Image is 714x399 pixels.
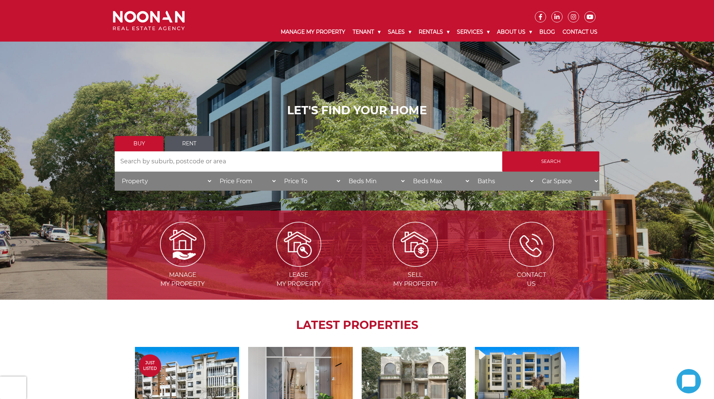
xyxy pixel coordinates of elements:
span: Manage my Property [125,270,240,288]
a: Rentals [415,22,453,42]
img: Manage my Property [160,222,205,267]
a: Sales [384,22,415,42]
a: Manage My Property [277,22,349,42]
input: Search by suburb, postcode or area [115,151,502,172]
img: Lease my property [276,222,321,267]
a: Blog [536,22,559,42]
img: ICONS [509,222,554,267]
a: Sellmy Property [358,240,473,287]
a: Tenant [349,22,384,42]
span: Lease my Property [241,270,356,288]
a: ContactUs [474,240,589,287]
img: Noonan Real Estate Agency [113,11,185,31]
a: Buy [115,136,163,151]
img: Sell my property [393,222,438,267]
input: Search [502,151,599,172]
h1: LET'S FIND YOUR HOME [115,104,599,117]
span: Sell my Property [358,270,473,288]
a: Contact Us [559,22,601,42]
a: Services [453,22,493,42]
h2: LATEST PROPERTIES [126,318,588,332]
a: Rent [165,136,214,151]
span: Contact Us [474,270,589,288]
span: Just Listed [139,360,161,371]
a: Managemy Property [125,240,240,287]
a: Leasemy Property [241,240,356,287]
a: About Us [493,22,536,42]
